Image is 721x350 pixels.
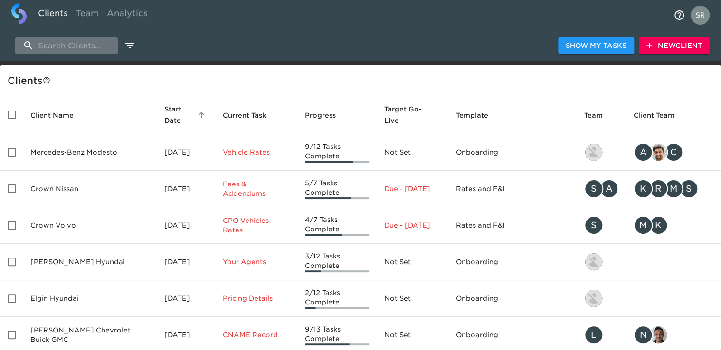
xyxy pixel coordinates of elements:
[72,3,103,27] a: Team
[634,325,653,344] div: N
[650,326,667,343] img: sai@simplemnt.com
[157,134,215,171] td: [DATE]
[634,110,687,121] span: Client Team
[384,221,441,230] p: Due - [DATE]
[223,179,290,198] p: Fees & Addendums
[584,179,603,198] div: S
[634,143,713,162] div: angelique.nurse@roadster.com, sandeep@simplemnt.com, clayton.mandel@roadster.com
[11,3,27,24] img: logo
[664,143,683,162] div: C
[223,110,266,121] span: This is the next Task in this Hub that should be completed
[691,6,710,25] img: Profile
[377,134,448,171] td: Not Set
[448,280,577,317] td: Onboarding
[646,40,702,52] span: New Client
[23,171,157,207] td: Crown Nissan
[634,325,713,344] div: nikko.foster@roadster.com, sai@simplemnt.com
[584,252,618,271] div: kevin.lo@roadster.com
[634,143,653,162] div: A
[599,179,618,198] div: A
[157,244,215,280] td: [DATE]
[584,143,618,162] div: kevin.lo@roadster.com
[305,110,348,121] span: Progress
[448,171,577,207] td: Rates and F&I
[223,257,290,267] p: Your Agents
[223,330,290,340] p: CNAME Record
[297,207,377,244] td: 4/7 Tasks Complete
[122,37,138,54] button: edit
[157,280,215,317] td: [DATE]
[223,110,279,121] span: Current Task
[634,179,713,198] div: kwilson@crowncars.com, rrobins@crowncars.com, mcooley@crowncars.com, sparent@crowncars.com
[164,103,207,126] span: Start Date
[448,207,577,244] td: Rates and F&I
[634,216,713,235] div: mcooley@crowncars.com, kwilson@crowncars.com
[679,179,698,198] div: S
[377,244,448,280] td: Not Set
[384,103,441,126] span: Target Go-Live
[157,171,215,207] td: [DATE]
[584,325,618,344] div: leland@roadster.com
[297,244,377,280] td: 3/12 Tasks Complete
[584,216,618,235] div: savannah@roadster.com
[157,207,215,244] td: [DATE]
[558,37,634,55] button: Show My Tasks
[585,144,602,161] img: kevin.lo@roadster.com
[668,4,691,27] button: notifications
[584,216,603,235] div: S
[634,216,653,235] div: M
[23,280,157,317] td: Elgin Hyundai
[584,179,618,198] div: savannah@roadster.com, austin@roadster.com
[664,179,683,198] div: M
[223,294,290,303] p: Pricing Details
[585,253,602,270] img: kevin.lo@roadster.com
[585,290,602,307] img: kevin.lo@roadster.com
[650,144,667,161] img: sandeep@simplemnt.com
[584,110,615,121] span: Team
[223,147,290,157] p: Vehicle Rates
[8,73,717,88] div: Client s
[455,110,500,121] span: Template
[584,289,618,308] div: kevin.lo@roadster.com
[34,3,72,27] a: Clients
[297,280,377,317] td: 2/12 Tasks Complete
[634,179,653,198] div: K
[649,179,668,198] div: R
[23,244,157,280] td: [PERSON_NAME] Hyundai
[297,134,377,171] td: 9/12 Tasks Complete
[23,207,157,244] td: Crown Volvo
[566,40,626,52] span: Show My Tasks
[30,110,86,121] span: Client Name
[223,216,290,235] p: CPO Vehicles Rates
[448,134,577,171] td: Onboarding
[23,134,157,171] td: Mercedes-Benz Modesto
[384,103,428,126] span: Calculated based on the start date and the duration of all Tasks contained in this Hub.
[584,325,603,344] div: L
[649,216,668,235] div: K
[103,3,152,27] a: Analytics
[297,171,377,207] td: 5/7 Tasks Complete
[15,37,118,54] input: search
[639,37,710,55] button: NewClient
[43,76,50,84] svg: This is a list of all of your clients and clients shared with you
[448,244,577,280] td: Onboarding
[384,184,441,193] p: Due - [DATE]
[377,280,448,317] td: Not Set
